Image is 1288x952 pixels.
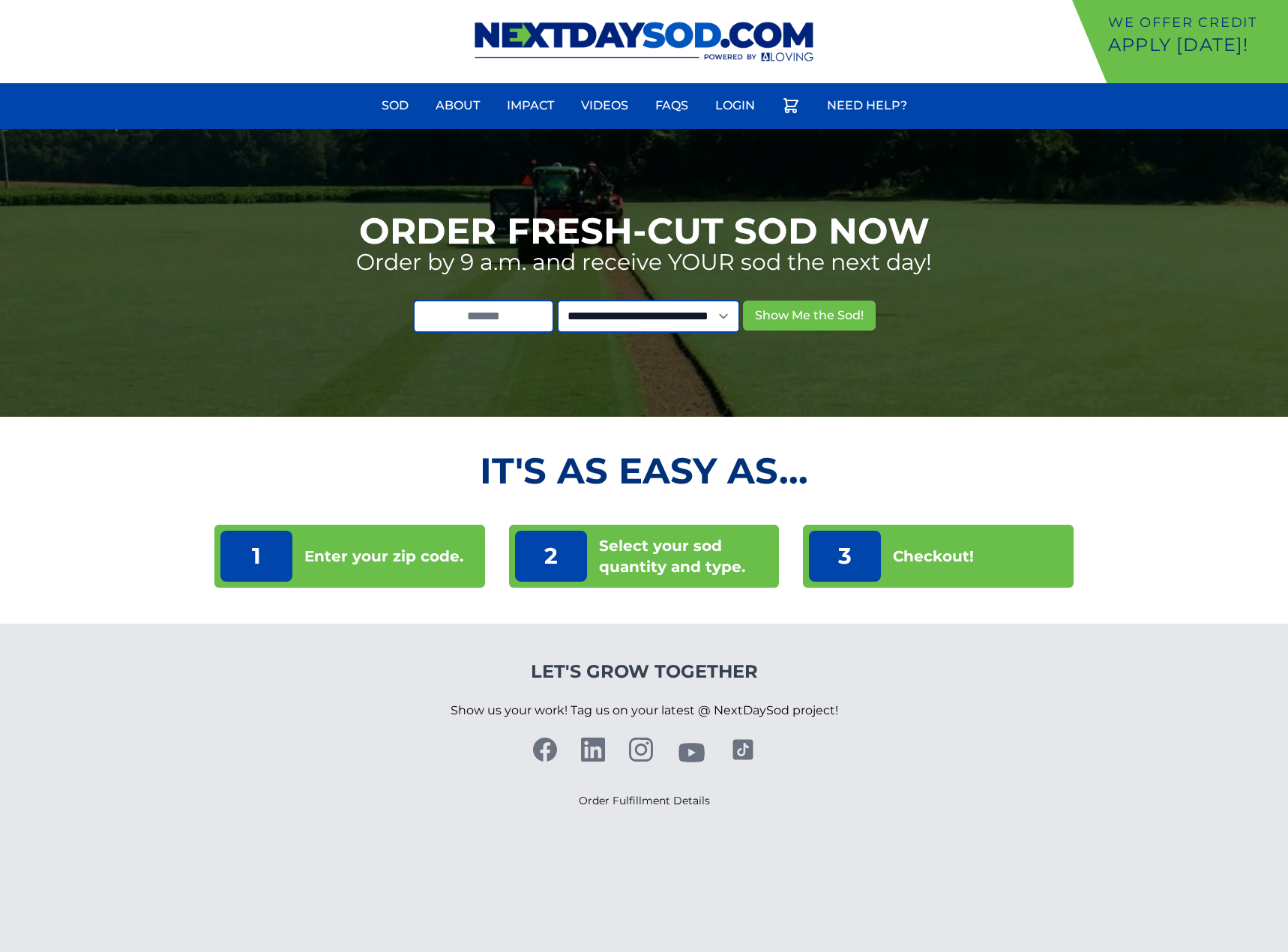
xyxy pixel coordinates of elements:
[451,660,838,684] h4: Let's Grow Together
[743,301,876,331] button: Show Me the Sod!
[818,88,916,124] a: Need Help?
[359,213,930,249] h1: Order Fresh-Cut Sod Now
[893,546,974,567] p: Checkout!
[646,88,697,124] a: FAQs
[1108,12,1282,33] p: We offer Credit
[220,531,292,582] p: 1
[214,453,1073,489] h2: It's as Easy As...
[572,88,637,124] a: Videos
[373,88,418,124] a: Sod
[304,546,463,567] p: Enter your zip code.
[356,249,932,276] p: Order by 9 a.m. and receive YOUR sod the next day!
[427,88,489,124] a: About
[515,531,587,582] p: 2
[706,88,764,124] a: Login
[579,794,710,807] a: Order Fulfillment Details
[498,88,563,124] a: Impact
[599,535,773,577] p: Select your sod quantity and type.
[1108,33,1282,57] p: Apply [DATE]!
[451,684,838,738] p: Show us your work! Tag us on your latest @ NextDaySod project!
[809,531,881,582] p: 3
